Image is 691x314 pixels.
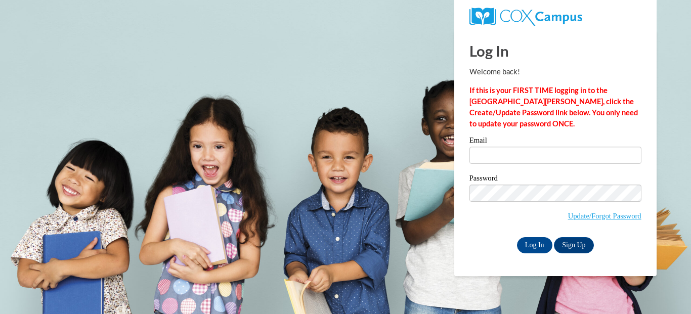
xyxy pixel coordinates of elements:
img: COX Campus [469,8,582,26]
h1: Log In [469,40,641,61]
a: Update/Forgot Password [568,212,641,220]
label: Password [469,174,641,185]
strong: If this is your FIRST TIME logging in to the [GEOGRAPHIC_DATA][PERSON_NAME], click the Create/Upd... [469,86,638,128]
a: COX Campus [469,12,582,20]
input: Log In [517,237,552,253]
p: Welcome back! [469,66,641,77]
label: Email [469,137,641,147]
a: Sign Up [554,237,593,253]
